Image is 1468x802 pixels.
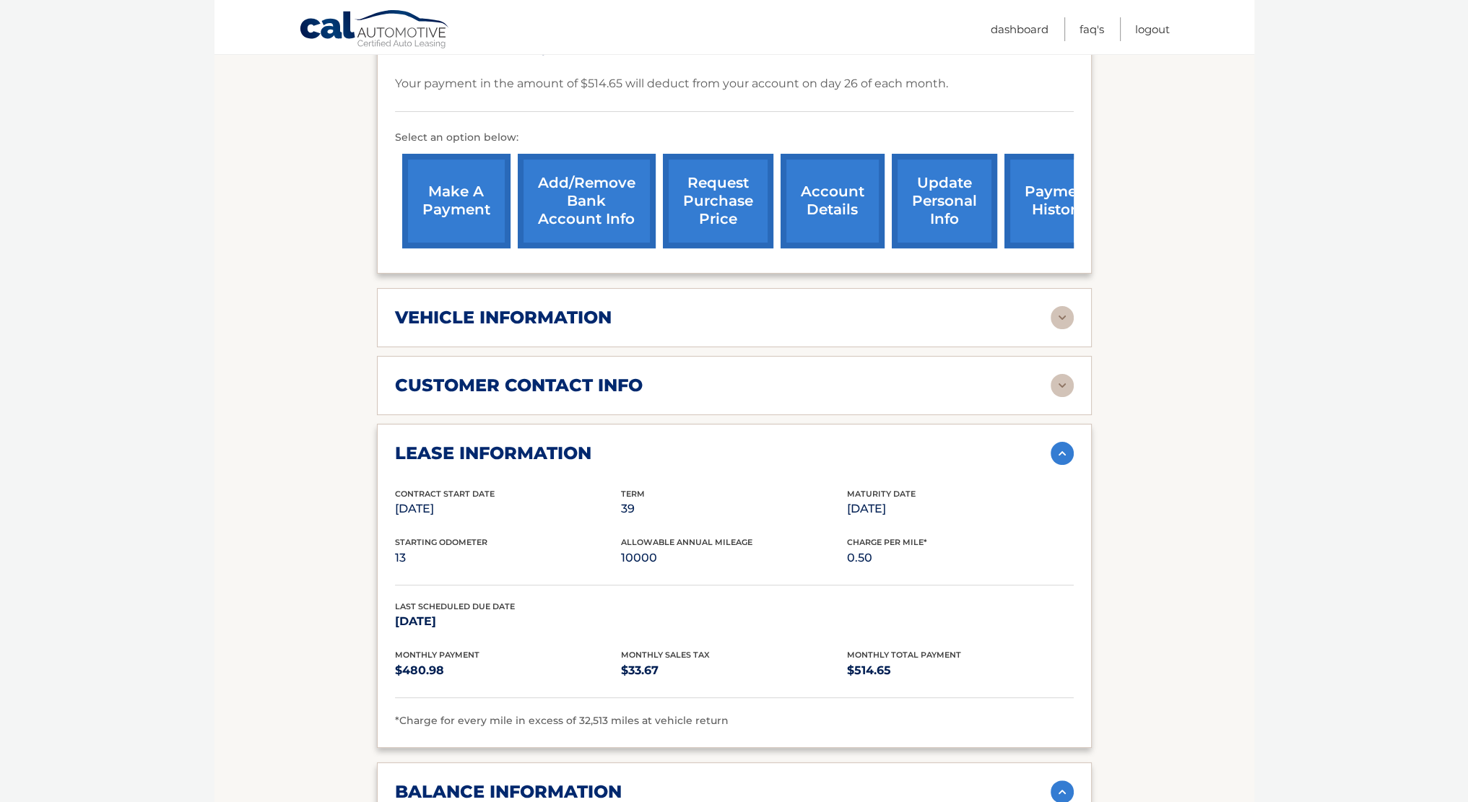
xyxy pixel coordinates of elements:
[395,74,948,94] p: Your payment in the amount of $514.65 will deduct from your account on day 26 of each month.
[847,661,1073,681] p: $514.65
[518,154,656,248] a: Add/Remove bank account info
[1004,154,1113,248] a: payment history
[1080,17,1104,41] a: FAQ's
[395,489,495,499] span: Contract Start Date
[395,443,591,464] h2: lease information
[395,537,487,547] span: Starting Odometer
[892,154,997,248] a: update personal info
[847,499,1073,519] p: [DATE]
[621,499,847,519] p: 39
[1135,17,1170,41] a: Logout
[663,154,773,248] a: request purchase price
[416,42,549,56] span: Enrolled For Auto Pay
[847,548,1073,568] p: 0.50
[621,650,710,660] span: Monthly Sales Tax
[395,129,1074,147] p: Select an option below:
[395,601,515,611] span: Last Scheduled Due Date
[1051,442,1074,465] img: accordion-active.svg
[402,154,511,248] a: make a payment
[395,307,612,328] h2: vehicle information
[621,489,645,499] span: Term
[299,9,451,51] a: Cal Automotive
[395,499,621,519] p: [DATE]
[847,650,961,660] span: Monthly Total Payment
[621,548,847,568] p: 10000
[847,489,916,499] span: Maturity Date
[395,650,479,660] span: Monthly Payment
[991,17,1048,41] a: Dashboard
[395,661,621,681] p: $480.98
[621,661,847,681] p: $33.67
[395,548,621,568] p: 13
[847,537,927,547] span: Charge Per Mile*
[395,714,729,727] span: *Charge for every mile in excess of 32,513 miles at vehicle return
[781,154,885,248] a: account details
[395,611,621,632] p: [DATE]
[1051,374,1074,397] img: accordion-rest.svg
[621,537,752,547] span: Allowable Annual Mileage
[1051,306,1074,329] img: accordion-rest.svg
[395,375,643,396] h2: customer contact info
